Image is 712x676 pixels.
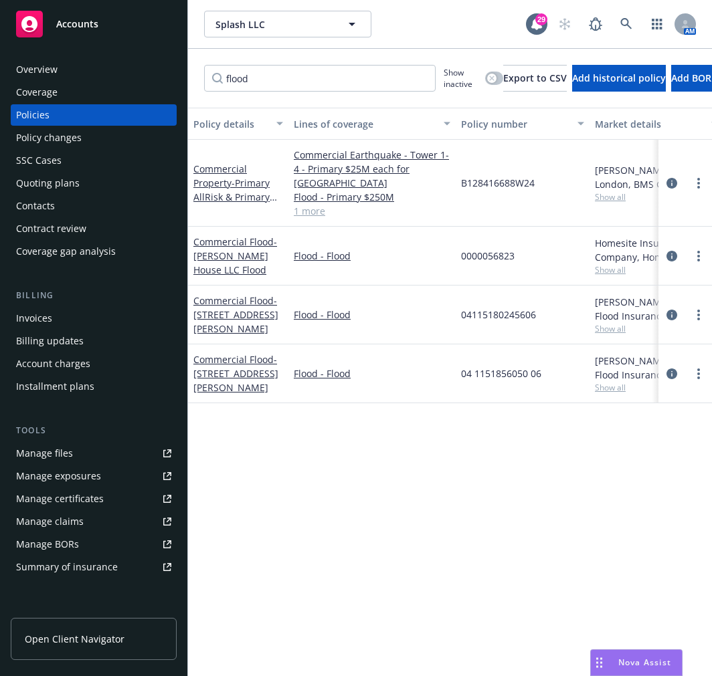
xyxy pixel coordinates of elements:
[691,175,707,191] a: more
[16,511,84,532] div: Manage claims
[16,59,58,80] div: Overview
[16,173,80,194] div: Quoting plans
[11,556,177,578] a: Summary of insurance
[294,204,450,218] a: 1 more
[193,117,268,131] div: Policy details
[461,366,541,380] span: 04 1151856050 06
[16,308,52,329] div: Invoices
[25,632,124,646] span: Open Client Navigator
[294,190,450,204] a: Flood - Primary $250M
[11,195,177,217] a: Contacts
[11,127,177,148] a: Policy changes
[215,17,331,31] span: Splash LLC
[618,657,671,668] span: Nova Assist
[572,72,666,84] span: Add historical policy
[11,534,177,555] a: Manage BORs
[193,162,278,231] a: Commercial Property
[691,307,707,323] a: more
[11,330,177,352] a: Billing updates
[16,353,90,374] div: Account charges
[664,307,680,323] a: circleInformation
[288,108,456,140] button: Lines of coverage
[11,218,177,239] a: Contract review
[691,248,707,264] a: more
[193,294,278,335] span: - [STREET_ADDRESS][PERSON_NAME]
[535,13,547,25] div: 29
[11,604,177,618] div: Analytics hub
[11,511,177,532] a: Manage claims
[591,650,608,675] div: Drag to move
[461,249,515,263] span: 0000056823
[16,150,62,171] div: SSC Cases
[11,289,177,302] div: Billing
[664,366,680,382] a: circleInformation
[204,65,436,92] input: Filter by keyword...
[16,534,79,555] div: Manage BORs
[11,443,177,464] a: Manage files
[11,150,177,171] a: SSC Cases
[16,218,86,239] div: Contract review
[193,235,277,276] a: Commercial Flood
[613,11,640,37] a: Search
[11,241,177,262] a: Coverage gap analysis
[294,249,450,263] a: Flood - Flood
[16,241,116,262] div: Coverage gap analysis
[16,376,94,397] div: Installment plans
[11,488,177,510] a: Manage certificates
[664,175,680,191] a: circleInformation
[16,195,55,217] div: Contacts
[16,127,82,148] div: Policy changes
[11,376,177,397] a: Installment plans
[461,117,569,131] div: Policy number
[444,67,480,90] span: Show inactive
[16,488,104,510] div: Manage certificates
[11,5,177,43] a: Accounts
[294,117,436,131] div: Lines of coverage
[572,65,666,92] button: Add historical policy
[644,11,671,37] a: Switch app
[590,649,683,676] button: Nova Assist
[193,353,278,394] a: Commercial Flood
[11,424,177,437] div: Tools
[503,72,567,84] span: Export to CSV
[11,173,177,194] a: Quoting plans
[456,108,590,140] button: Policy number
[11,465,177,487] a: Manage exposures
[11,59,177,80] a: Overview
[294,308,450,322] a: Flood - Flood
[16,443,73,464] div: Manage files
[294,148,450,190] a: Commercial Earthquake - Tower 1-4 - Primary $25M each for [GEOGRAPHIC_DATA]
[16,465,101,487] div: Manage exposures
[193,353,278,394] span: - [STREET_ADDRESS][PERSON_NAME]
[664,248,680,264] a: circleInformation
[461,176,535,190] span: B128416688W24
[461,308,536,322] span: 04115180245606
[11,82,177,103] a: Coverage
[503,65,567,92] button: Export to CSV
[56,19,98,29] span: Accounts
[16,330,84,352] div: Billing updates
[16,556,118,578] div: Summary of insurance
[11,308,177,329] a: Invoices
[294,366,450,380] a: Flood - Flood
[16,82,58,103] div: Coverage
[551,11,578,37] a: Start snowing
[582,11,609,37] a: Report a Bug
[193,177,278,231] span: - Primary AllRisk & Primary [GEOGRAPHIC_DATA] 1-4
[193,294,278,335] a: Commercial Flood
[595,117,703,131] div: Market details
[188,108,288,140] button: Policy details
[193,235,277,276] span: - [PERSON_NAME] House LLC Flood
[204,11,371,37] button: Splash LLC
[11,353,177,374] a: Account charges
[11,104,177,126] a: Policies
[16,104,50,126] div: Policies
[691,366,707,382] a: more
